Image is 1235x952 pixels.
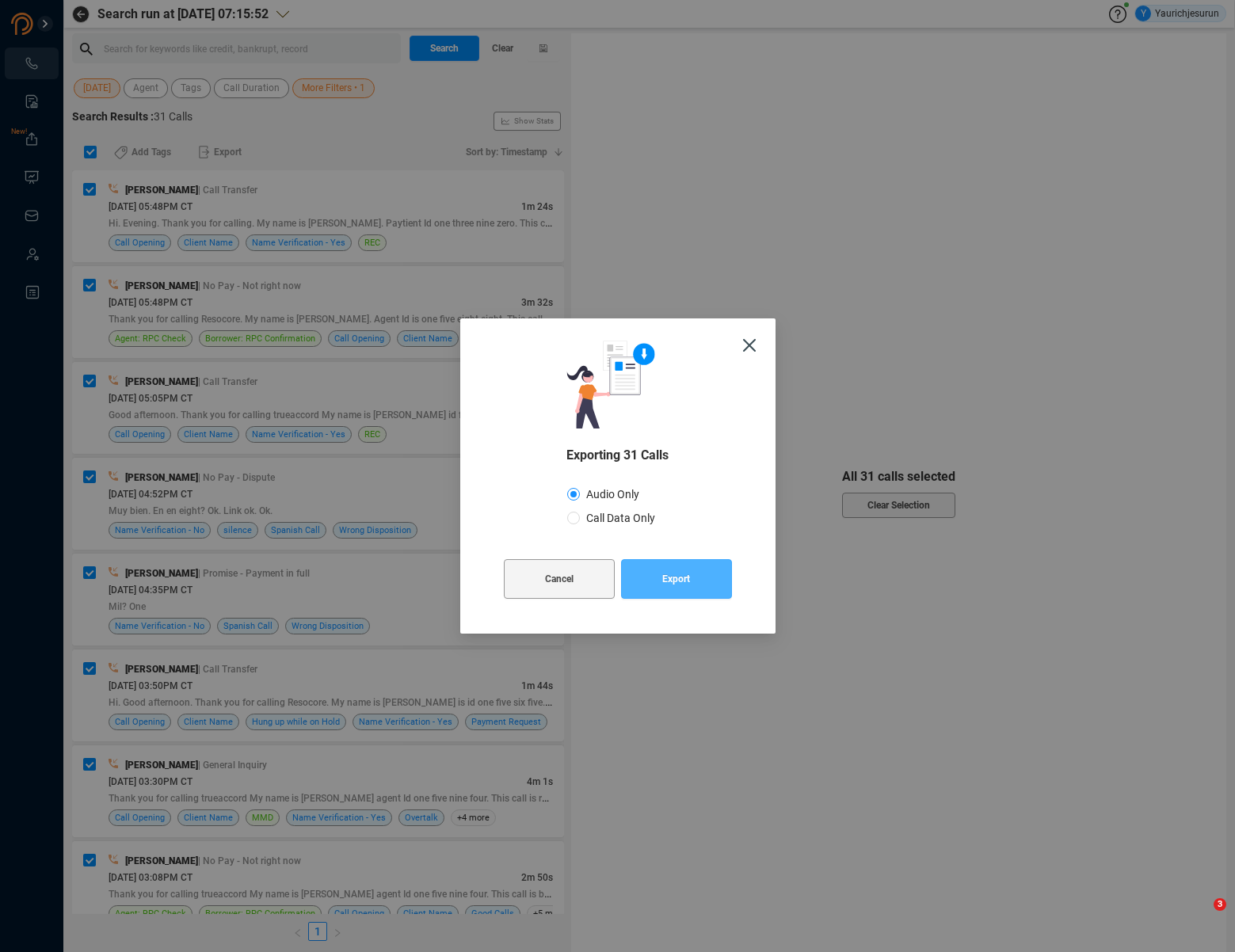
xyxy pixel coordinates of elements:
[723,318,776,371] button: Close
[545,559,574,599] span: Cancel
[566,445,669,465] span: Exporting 31 Calls
[621,559,732,599] button: Export
[662,559,690,599] span: Export
[1181,898,1219,936] iframe: Intercom live chat
[1214,898,1226,911] span: 3
[580,512,661,524] span: Call Data Only
[580,488,646,501] span: Audio Only
[504,559,615,599] button: Cancel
